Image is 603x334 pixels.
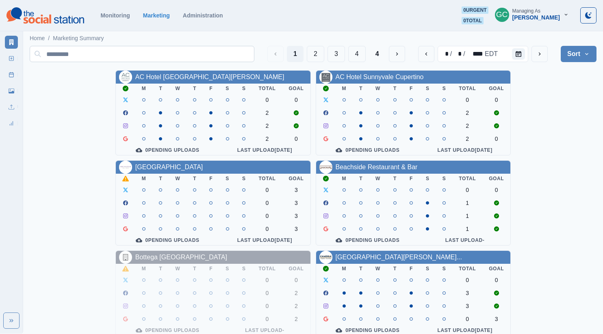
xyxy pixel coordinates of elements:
div: 3 [459,290,476,296]
div: 0 [288,97,304,103]
th: Total [452,264,482,274]
div: 0 Pending Uploads [323,327,413,334]
th: Goal [282,264,310,274]
a: Administration [183,12,223,19]
nav: breadcrumb [30,34,104,43]
th: F [203,84,219,93]
th: T [152,174,169,183]
div: Last Upload - [426,237,504,243]
th: F [203,174,219,183]
div: 2 [259,136,276,142]
th: T [187,174,203,183]
div: year [466,49,484,59]
div: time zone [484,49,499,59]
div: 2 [288,316,304,322]
th: T [152,84,169,93]
th: S [219,264,236,274]
div: 2 [459,110,476,116]
th: S [236,84,252,93]
div: 0 [489,277,504,283]
div: 0 Pending Uploads [122,327,213,334]
div: 1 [459,213,476,219]
th: Goal [282,84,310,93]
th: S [219,84,236,93]
th: T [152,264,169,274]
th: Goal [482,264,510,274]
span: / [48,34,50,43]
th: T [387,84,403,93]
button: previous [418,46,434,62]
th: T [353,174,369,183]
th: S [436,264,453,274]
img: 579757395735182 [319,71,332,84]
button: Toggle Mode [580,7,596,24]
div: 3 [459,303,476,309]
th: S [419,84,436,93]
div: 2 [459,123,476,129]
th: S [219,174,236,183]
th: W [169,84,187,93]
div: Last Upload [DATE] [426,327,504,334]
th: Total [252,174,282,183]
a: Marketing Summary [53,34,104,43]
th: S [436,174,453,183]
a: Bottega [GEOGRAPHIC_DATA] [135,254,227,261]
th: T [187,264,203,274]
a: Uploads [5,101,18,114]
th: T [387,264,403,274]
th: M [336,84,353,93]
a: [GEOGRAPHIC_DATA][PERSON_NAME]... [336,254,462,261]
th: W [369,84,387,93]
div: 0 [259,187,276,193]
div: / [449,49,453,59]
th: W [369,264,387,274]
a: Review Summary [5,117,18,130]
button: Managing As[PERSON_NAME] [488,6,575,23]
button: Page 3 [328,46,345,62]
img: 430870606982415 [319,161,332,174]
div: Last Upload [DATE] [426,147,504,153]
th: S [236,264,252,274]
div: 2 [288,303,304,309]
div: 0 Pending Uploads [122,147,213,153]
div: Last Upload [DATE] [226,147,304,153]
div: 0 [259,213,276,219]
th: M [135,84,153,93]
a: Home [30,34,45,43]
div: 0 [288,277,304,283]
th: W [369,174,387,183]
a: Media Library [5,84,18,97]
img: default-building-icon.png [119,251,132,264]
th: F [403,174,419,183]
div: 0 [489,136,504,142]
div: Managing As [512,8,540,14]
img: logoTextSVG.62801f218bc96a9b266caa72a09eb111.svg [7,7,84,24]
th: M [135,264,153,274]
th: M [336,264,353,274]
th: W [169,174,187,183]
div: 0 [259,316,276,322]
button: Previous [267,46,284,62]
div: 0 Pending Uploads [323,237,413,243]
button: Next Media [389,46,405,62]
a: Beachside Restaurant & Bar [336,164,418,170]
th: F [203,264,219,274]
th: S [236,174,252,183]
span: 0 total [462,17,484,24]
div: 1 [459,226,476,232]
th: S [419,264,436,274]
div: 0 [288,136,304,142]
div: 0 [489,97,504,103]
div: 0 [459,277,476,283]
button: Page 1 [287,46,304,62]
th: Total [252,84,282,93]
a: Post Schedule [5,68,18,81]
a: AC Hotel [GEOGRAPHIC_DATA][PERSON_NAME] [135,73,284,80]
button: Sort [561,46,596,62]
a: AC Hotel Sunnyvale Cupertino [336,73,424,80]
th: Total [252,264,282,274]
div: 0 [459,187,476,193]
div: 0 [259,200,276,206]
th: Goal [282,174,310,183]
div: Last Upload [DATE] [226,237,304,243]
